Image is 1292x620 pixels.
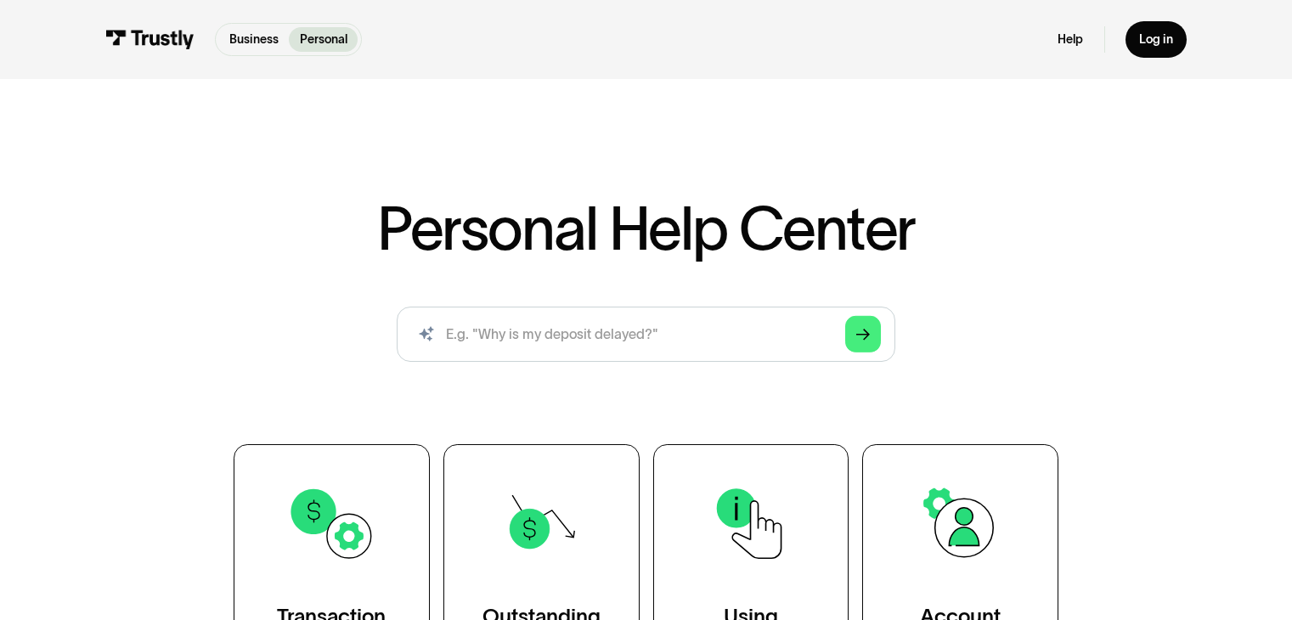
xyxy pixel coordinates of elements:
div: Log in [1139,31,1173,47]
a: Log in [1126,21,1187,58]
a: Help [1058,31,1083,47]
p: Business [229,31,279,48]
a: Personal [289,27,357,52]
form: Search [397,307,894,362]
a: Business [219,27,289,52]
img: Trustly Logo [105,30,195,48]
h1: Personal Help Center [377,199,916,259]
p: Personal [300,31,347,48]
input: search [397,307,894,362]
